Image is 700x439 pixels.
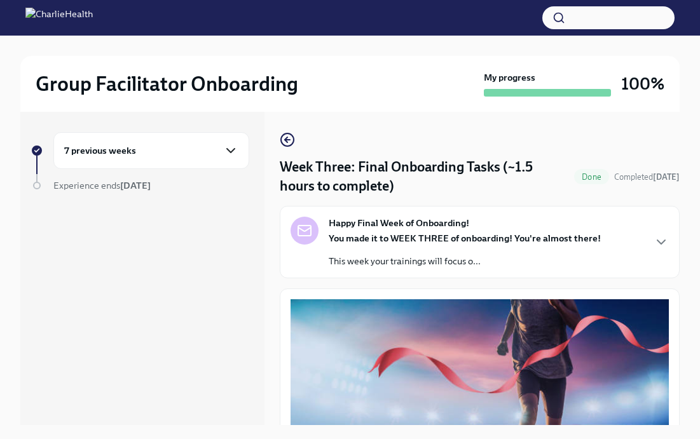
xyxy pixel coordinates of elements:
[614,172,680,182] span: Completed
[329,217,469,229] strong: Happy Final Week of Onboarding!
[329,233,601,244] strong: You made it to WEEK THREE of onboarding! You're almost there!
[614,171,680,183] span: September 13th, 2025 02:22
[25,8,93,28] img: CharlieHealth
[120,180,151,191] strong: [DATE]
[574,172,609,182] span: Done
[653,172,680,182] strong: [DATE]
[53,180,151,191] span: Experience ends
[329,255,601,267] p: This week your trainings will focus o...
[64,144,136,158] h6: 7 previous weeks
[53,132,249,169] div: 7 previous weeks
[484,71,535,84] strong: My progress
[36,71,298,97] h2: Group Facilitator Onboarding
[280,158,569,196] h4: Week Three: Final Onboarding Tasks (~1.5 hours to complete)
[621,72,664,95] h3: 100%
